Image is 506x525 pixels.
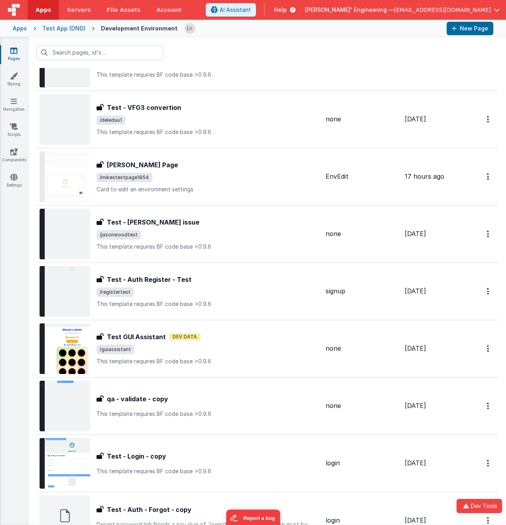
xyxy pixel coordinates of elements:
button: New Page [447,22,493,35]
button: Options [482,168,495,185]
span: [DATE] [405,344,426,352]
span: Dev Data [169,333,201,340]
div: EnvEdit [326,172,398,181]
div: none [326,344,398,353]
button: Options [482,455,495,471]
span: /registertest [97,287,134,297]
div: Development Environment [101,25,178,32]
span: [DATE] [405,402,426,410]
h3: Test - VFG3 convertion [107,103,181,112]
button: Options [482,340,495,357]
h3: qa - validate - copy [107,394,168,404]
span: /jasonwoodtest [97,230,141,240]
span: 17 hours ago [405,172,444,180]
span: Help [274,6,287,14]
span: File Assets [107,6,141,14]
p: Card to edit an environment settings [97,185,319,193]
span: [DATE] [405,230,426,238]
div: Test App (DND) [42,25,85,32]
input: Search pages, id's ... [36,45,163,60]
span: [DATE] [405,115,426,123]
div: login [326,459,398,468]
button: Dev Tools [457,499,502,513]
button: Options [482,111,495,127]
span: Apps [36,6,51,14]
span: [DATE] [405,459,426,467]
p: This template requires BF code base >0.9.6 [97,357,319,365]
span: [EMAIL_ADDRESS][DOMAIN_NAME] [394,6,491,14]
p: This template requires BF code base >0.9.6 [97,71,319,79]
button: AI Assistant [206,3,256,17]
h3: Test - Login - copy [107,451,166,461]
span: /guiassistant [97,345,134,354]
h3: Test GUI Assistant [107,332,166,342]
div: login [326,516,398,525]
span: /mikestestpage1854 [97,173,152,182]
p: This template requires BF code base >0.9.6 [97,243,319,251]
div: Apps [13,25,27,32]
p: This template requires BF code base >0.9.6 [97,410,319,418]
h3: Test - Auth - Forgot - copy [107,505,191,514]
img: 22247776540210b1b2aca0d8fc1ec16c [184,23,195,34]
p: This template requires BF code base >0.9.6 [97,300,319,308]
div: none [326,401,398,410]
span: Servers [67,6,91,14]
span: [DATE] [405,516,426,524]
div: none [326,229,398,238]
div: none [326,115,398,124]
button: [PERSON_NAME]' Engineering — [EMAIL_ADDRESS][DOMAIN_NAME] [305,6,500,14]
button: Options [482,283,495,299]
span: [DATE] [405,287,426,295]
h3: Test - [PERSON_NAME] issue [107,217,199,227]
button: Options [482,398,495,414]
span: [PERSON_NAME]' Engineering — [305,6,394,14]
div: signup [326,287,398,296]
span: /deleduu1 [97,115,125,125]
button: Options [482,226,495,242]
h3: [PERSON_NAME] Page [107,160,178,170]
p: This template requires BF code base >0.9.6 [97,467,319,475]
span: AI Assistant [220,6,251,14]
p: This template requires BF code base >0.9.6 [97,128,319,136]
h3: Test - Auth Register - Test [107,275,191,284]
